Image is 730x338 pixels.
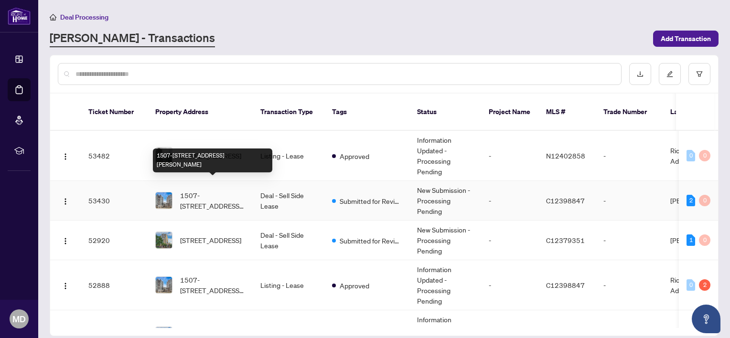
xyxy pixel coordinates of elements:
td: - [481,221,538,260]
td: - [481,131,538,181]
button: Logo [58,193,73,208]
td: 53482 [81,131,148,181]
th: Ticket Number [81,94,148,131]
td: Information Updated - Processing Pending [409,131,481,181]
th: Status [409,94,481,131]
button: edit [659,63,681,85]
td: - [596,131,663,181]
td: Deal - Sell Side Lease [253,181,324,221]
span: [STREET_ADDRESS] [180,235,241,245]
img: logo [8,7,31,25]
span: Approved [340,151,369,161]
img: Logo [62,153,69,160]
div: 0 [687,279,695,291]
span: download [637,71,644,77]
td: 52888 [81,260,148,310]
img: thumbnail-img [156,192,172,209]
th: Trade Number [596,94,663,131]
span: 1507-[STREET_ADDRESS][PERSON_NAME] [180,190,245,211]
span: Submitted for Review [340,196,402,206]
td: Deal - Sell Side Lease [253,221,324,260]
span: Add Transaction [661,31,711,46]
div: 2 [699,279,710,291]
td: New Submission - Processing Pending [409,221,481,260]
button: Logo [58,148,73,163]
div: 0 [699,150,710,161]
button: Logo [58,232,73,248]
td: New Submission - Processing Pending [409,181,481,221]
td: Listing - Lease [253,260,324,310]
div: 0 [699,195,710,206]
div: 1507-[STREET_ADDRESS][PERSON_NAME] [153,148,272,172]
th: Tags [324,94,409,131]
div: 0 [699,234,710,246]
td: - [596,181,663,221]
a: [PERSON_NAME] - Transactions [50,30,215,47]
img: Logo [62,198,69,205]
span: C12398847 [546,196,585,205]
span: edit [666,71,673,77]
button: Open asap [692,305,720,333]
span: Submitted for Review [340,235,402,246]
span: filter [696,71,703,77]
td: - [481,260,538,310]
div: 0 [687,150,695,161]
span: Approved [340,280,369,291]
td: - [596,221,663,260]
img: thumbnail-img [156,232,172,248]
td: Information Updated - Processing Pending [409,260,481,310]
span: N12402858 [546,151,585,160]
div: 1 [687,234,695,246]
td: 52920 [81,221,148,260]
td: Listing - Lease [253,131,324,181]
td: - [596,260,663,310]
span: MD [12,312,26,326]
th: Transaction Type [253,94,324,131]
button: filter [688,63,710,85]
span: C12398847 [546,281,585,289]
img: Logo [62,237,69,245]
img: thumbnail-img [156,277,172,293]
img: Logo [62,282,69,290]
img: thumbnail-img [156,148,172,164]
button: download [629,63,651,85]
th: Project Name [481,94,538,131]
span: 1507-[STREET_ADDRESS][PERSON_NAME] [180,275,245,296]
button: Add Transaction [653,31,719,47]
th: MLS # [538,94,596,131]
button: Logo [58,277,73,293]
div: 2 [687,195,695,206]
td: 53430 [81,181,148,221]
span: home [50,14,56,21]
span: Deal Processing [60,13,108,21]
td: - [481,181,538,221]
th: Property Address [148,94,253,131]
span: C12379351 [546,236,585,244]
